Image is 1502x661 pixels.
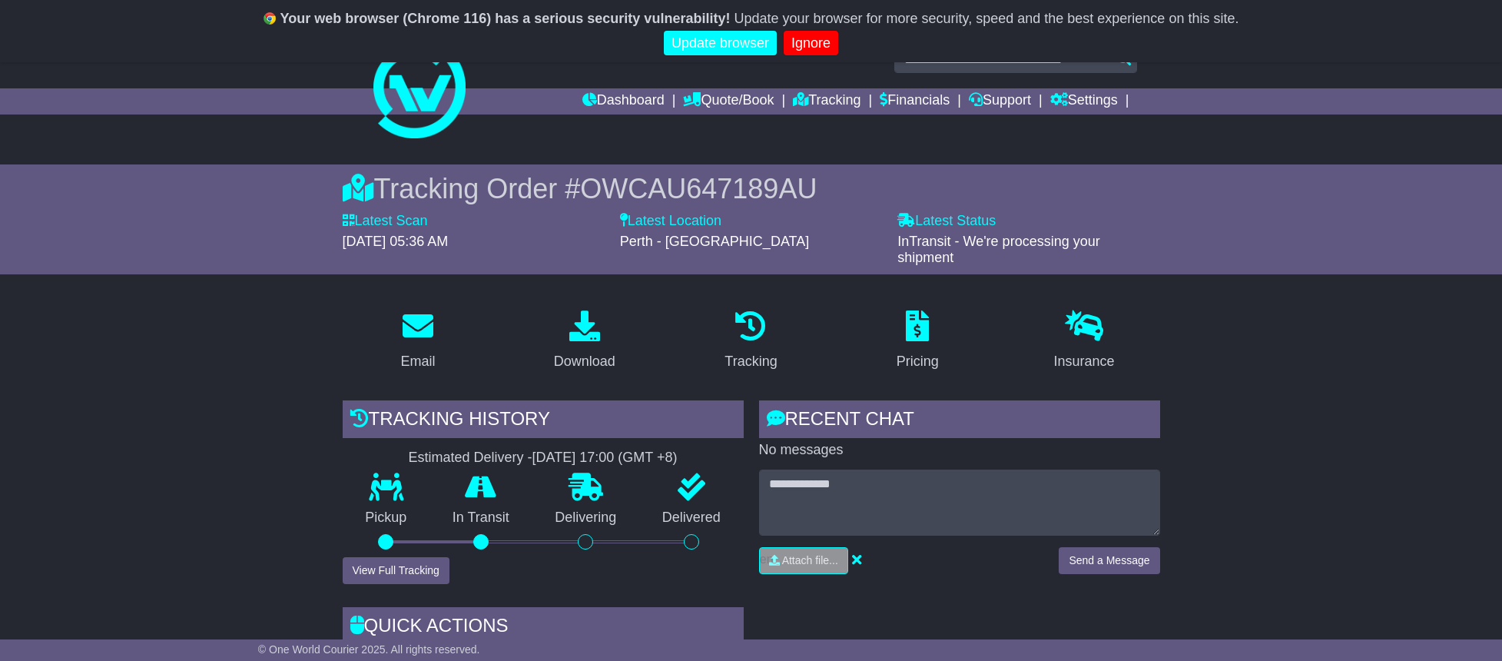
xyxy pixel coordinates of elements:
[343,234,449,249] span: [DATE] 05:36 AM
[759,442,1160,459] p: No messages
[724,351,777,372] div: Tracking
[532,510,640,526] p: Delivering
[793,88,860,115] a: Tracking
[258,643,480,656] span: © One World Courier 2025. All rights reserved.
[1059,547,1159,574] button: Send a Message
[532,450,678,467] div: [DATE] 17:00 (GMT +8)
[664,31,777,56] a: Update browser
[390,305,445,377] a: Email
[343,400,744,442] div: Tracking history
[759,400,1160,442] div: RECENT CHAT
[582,88,665,115] a: Dashboard
[343,557,449,584] button: View Full Tracking
[897,351,939,372] div: Pricing
[343,450,744,467] div: Estimated Delivery -
[429,510,532,526] p: In Transit
[715,305,787,377] a: Tracking
[1054,351,1115,372] div: Insurance
[620,213,721,230] label: Latest Location
[343,510,430,526] p: Pickup
[343,172,1160,205] div: Tracking Order #
[639,510,744,526] p: Delivered
[620,234,809,249] span: Perth - [GEOGRAPHIC_DATA]
[897,213,996,230] label: Latest Status
[887,305,949,377] a: Pricing
[580,173,817,204] span: OWCAU647189AU
[897,234,1100,266] span: InTransit - We're processing your shipment
[1050,88,1118,115] a: Settings
[343,213,428,230] label: Latest Scan
[1044,305,1125,377] a: Insurance
[280,11,731,26] b: Your web browser (Chrome 116) has a serious security vulnerability!
[734,11,1238,26] span: Update your browser for more security, speed and the best experience on this site.
[784,31,838,56] a: Ignore
[343,607,744,649] div: Quick Actions
[880,88,950,115] a: Financials
[554,351,615,372] div: Download
[969,88,1031,115] a: Support
[683,88,774,115] a: Quote/Book
[544,305,625,377] a: Download
[400,351,435,372] div: Email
